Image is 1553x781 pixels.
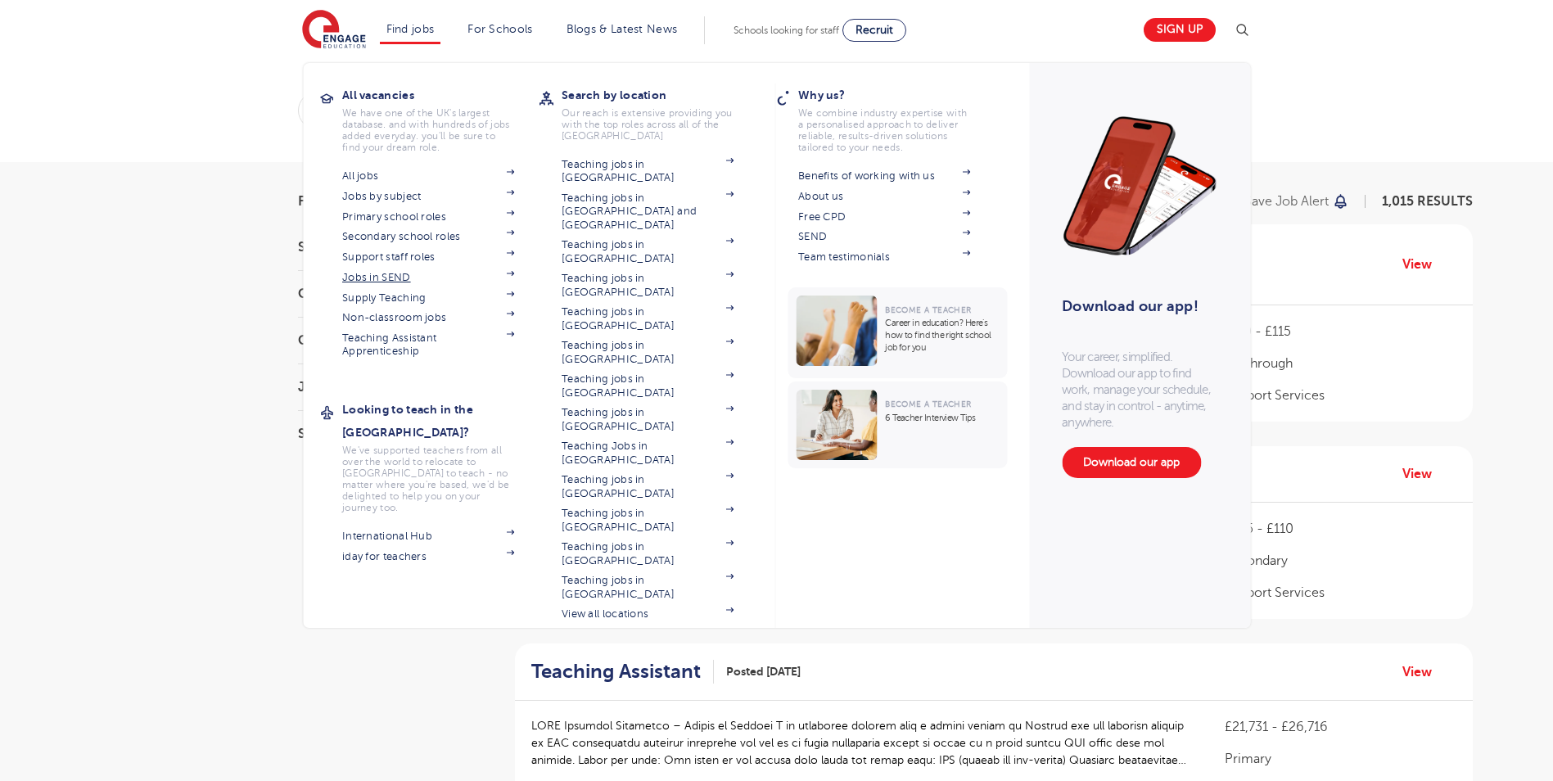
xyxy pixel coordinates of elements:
span: 1,015 RESULTS [1382,194,1473,209]
a: Supply Teaching [342,291,514,305]
p: Your career, simplified. Download our app to find work, manage your schedule, and stay in control... [1062,349,1217,431]
p: £110 - £115 [1225,322,1456,341]
p: Save job alert [1244,195,1329,208]
p: £105 - £110 [1225,519,1456,539]
h3: Search by location [562,84,758,106]
h3: City [298,334,478,347]
span: Recruit [856,24,893,36]
a: Primary school roles [342,210,514,223]
a: Teaching jobs in [GEOGRAPHIC_DATA] [562,339,734,366]
p: Career in education? Here’s how to find the right school job for you [885,317,999,354]
a: Support staff roles [342,251,514,264]
a: Secondary school roles [342,230,514,243]
span: Filters [298,195,347,208]
p: Support Services [1225,386,1456,405]
a: Recruit [842,19,906,42]
span: Become a Teacher [885,400,971,409]
a: Benefits of working with us [798,169,970,183]
a: For Schools [467,23,532,35]
h3: Start Date [298,241,478,254]
a: Sign up [1144,18,1216,42]
a: Teaching Assistant Apprenticeship [342,332,514,359]
div: Submit [298,92,1075,129]
p: Support Services [1225,583,1456,603]
a: All vacanciesWe have one of the UK's largest database. and with hundreds of jobs added everyday. ... [342,84,539,153]
a: Blogs & Latest News [567,23,678,35]
p: Secondary [1225,551,1456,571]
a: Teaching Jobs in [GEOGRAPHIC_DATA] [562,440,734,467]
a: All jobs [342,169,514,183]
p: All Through [1225,354,1456,373]
a: Teaching Assistant [531,660,714,684]
a: View [1402,661,1444,683]
h3: Why us? [798,84,995,106]
a: Team testimonials [798,251,970,264]
a: View [1402,254,1444,275]
a: Non-classroom jobs [342,311,514,324]
img: Engage Education [302,10,366,51]
a: Teaching jobs in [GEOGRAPHIC_DATA] [562,507,734,534]
button: Save job alert [1244,195,1350,208]
a: Jobs in SEND [342,271,514,284]
h3: Sector [298,427,478,440]
a: Teaching jobs in [GEOGRAPHIC_DATA] [562,406,734,433]
h3: County [298,287,478,300]
a: iday for teachers [342,550,514,563]
h3: All vacancies [342,84,539,106]
a: Download our app [1062,447,1201,478]
p: Primary [1225,749,1456,769]
span: Become a Teacher [885,305,971,314]
a: Search by locationOur reach is extensive providing you with the top roles across all of the [GEOG... [562,84,758,142]
a: Become a TeacherCareer in education? Here’s how to find the right school job for you [788,287,1011,378]
p: We have one of the UK's largest database. and with hundreds of jobs added everyday. you'll be sur... [342,107,514,153]
a: Why us?We combine industry expertise with a personalised approach to deliver reliable, results-dr... [798,84,995,153]
a: Find jobs [386,23,435,35]
p: £21,731 - £26,716 [1225,717,1456,737]
p: LORE Ipsumdol Sitametco – Adipis el Seddoei T in utlaboree dolorem aliq e admini veniam qu Nostru... [531,717,1193,769]
a: Teaching jobs in [GEOGRAPHIC_DATA] [562,305,734,332]
a: Teaching jobs in [GEOGRAPHIC_DATA] [562,574,734,601]
a: Teaching jobs in [GEOGRAPHIC_DATA] and [GEOGRAPHIC_DATA] [562,192,734,232]
a: International Hub [342,530,514,543]
a: Jobs by subject [342,190,514,203]
a: Teaching jobs in [GEOGRAPHIC_DATA] [562,540,734,567]
p: We combine industry expertise with a personalised approach to deliver reliable, results-driven so... [798,107,970,153]
h3: Download our app! [1062,288,1210,324]
span: Posted [DATE] [726,663,801,680]
a: Teaching jobs in [GEOGRAPHIC_DATA] [562,238,734,265]
h3: Looking to teach in the [GEOGRAPHIC_DATA]? [342,398,539,444]
a: Teaching jobs in [GEOGRAPHIC_DATA] [562,372,734,400]
a: Teaching jobs in [GEOGRAPHIC_DATA] [562,473,734,500]
span: Schools looking for staff [734,25,839,36]
a: SEND [798,230,970,243]
a: View all locations [562,607,734,621]
p: 6 Teacher Interview Tips [885,412,999,424]
h3: Job Type [298,381,478,394]
a: Teaching jobs in [GEOGRAPHIC_DATA] [562,272,734,299]
h2: Teaching Assistant [531,660,701,684]
p: We've supported teachers from all over the world to relocate to [GEOGRAPHIC_DATA] to teach - no m... [342,445,514,513]
a: Teaching jobs in [GEOGRAPHIC_DATA] [562,158,734,185]
p: Our reach is extensive providing you with the top roles across all of the [GEOGRAPHIC_DATA] [562,107,734,142]
a: About us [798,190,970,203]
a: Free CPD [798,210,970,223]
a: Become a Teacher6 Teacher Interview Tips [788,381,1011,468]
a: Looking to teach in the [GEOGRAPHIC_DATA]?We've supported teachers from all over the world to rel... [342,398,539,513]
a: View [1402,463,1444,485]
